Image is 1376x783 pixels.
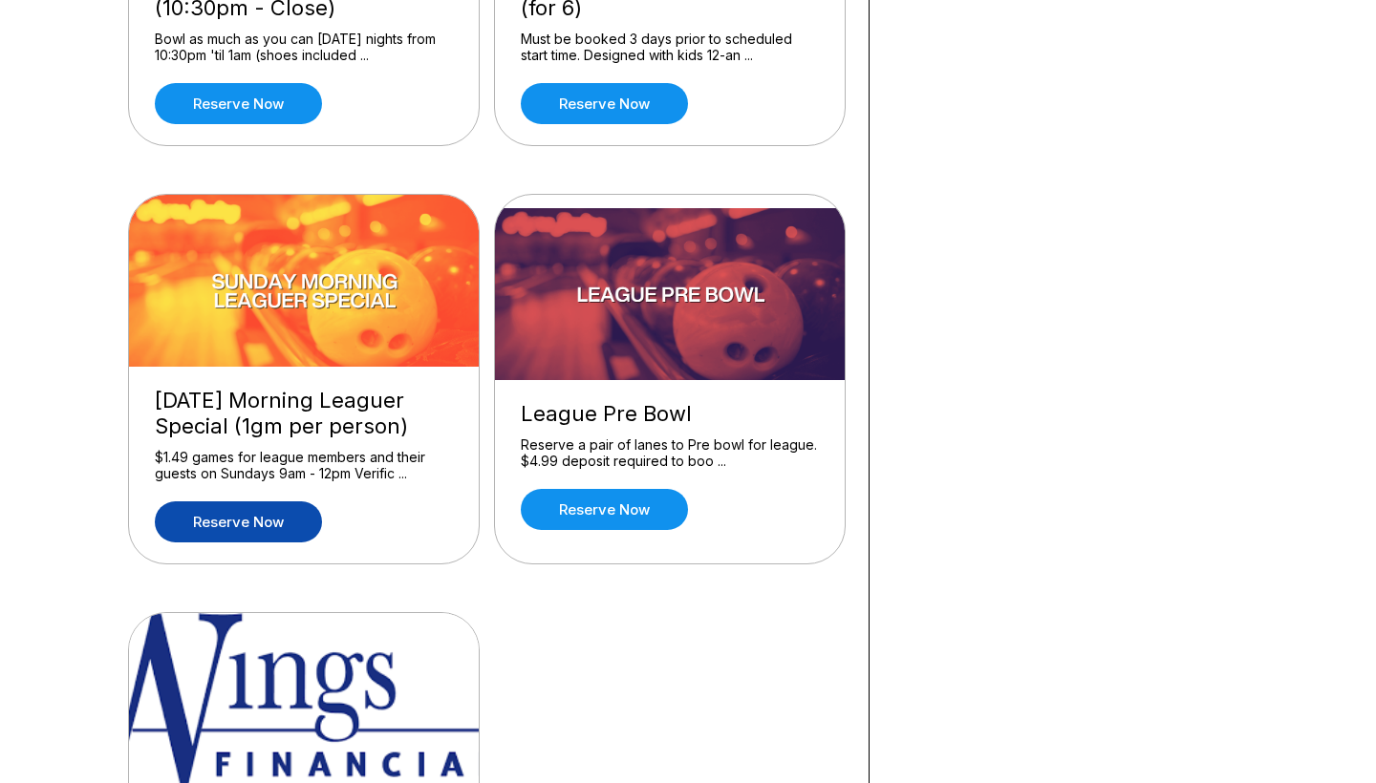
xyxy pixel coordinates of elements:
div: Reserve a pair of lanes to Pre bowl for league. $4.99 deposit required to boo ... [521,436,819,470]
div: Must be booked 3 days prior to scheduled start time. Designed with kids 12-an ... [521,31,819,64]
div: League Pre Bowl [521,401,819,427]
img: League Pre Bowl [495,208,847,380]
a: Reserve now [155,501,322,542]
a: Reserve now [155,83,322,124]
div: Bowl as much as you can [DATE] nights from 10:30pm 'til 1am (shoes included ... [155,31,453,64]
div: [DATE] Morning Leaguer Special (1gm per person) [155,388,453,439]
img: Sunday Morning Leaguer Special (1gm per person) [129,195,481,367]
a: Reserve now [521,83,688,124]
a: Reserve now [521,489,688,530]
div: $1.49 games for league members and their guests on Sundays 9am - 12pm Verific ... [155,449,453,482]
